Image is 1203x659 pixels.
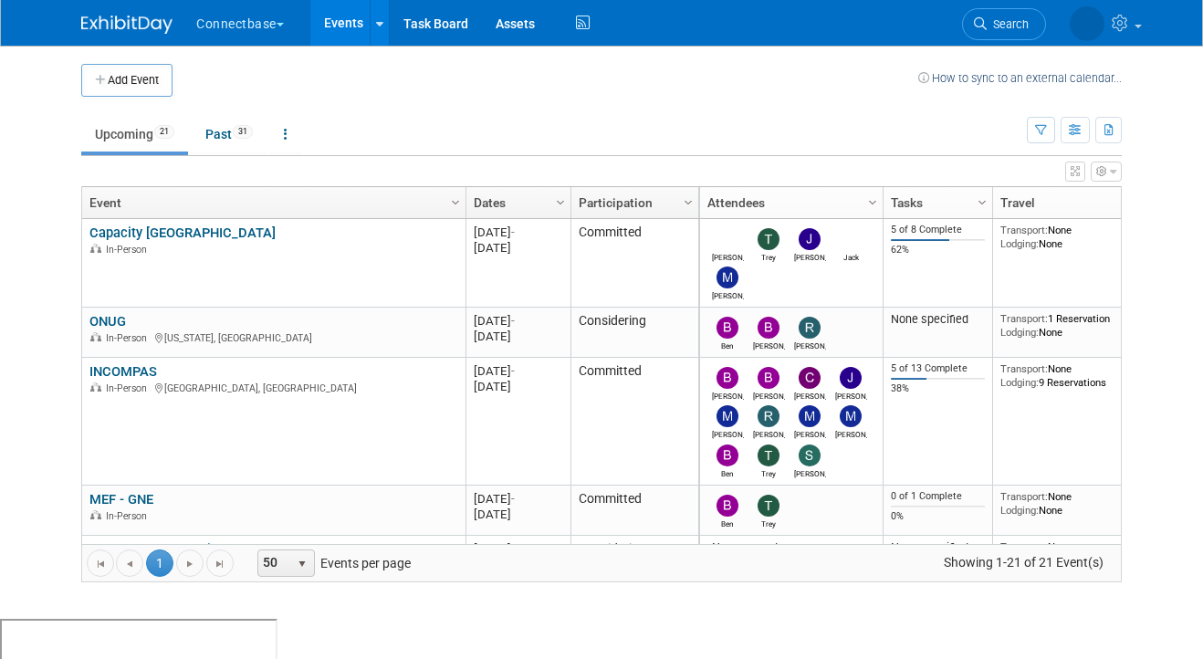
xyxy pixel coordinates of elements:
a: Go to the previous page [116,549,143,577]
img: John Reumann [840,367,862,389]
span: Transport: [1000,540,1048,553]
div: None specified [891,312,986,327]
img: ExhibitDay [81,16,173,34]
div: 5 of 13 Complete [891,362,986,375]
div: [DATE] [474,507,562,522]
div: Brian Duffner [753,389,785,401]
a: Capacity [GEOGRAPHIC_DATA] [89,225,276,241]
a: Column Settings [446,187,466,214]
div: [DATE] [474,240,562,256]
a: Go to the last page [206,549,234,577]
span: Transport: [1000,224,1048,236]
img: RICHARD LEVINE [799,317,821,339]
td: Committed [570,486,698,536]
div: [DATE] [474,313,562,329]
div: None None [1000,490,1132,517]
a: Column Settings [863,187,884,214]
img: Shivani York [799,445,821,466]
div: RICHARD LEVINE [794,339,826,350]
td: Committed [570,219,698,308]
img: Trey Willis [758,445,779,466]
div: [DATE] [474,541,562,557]
span: Lodging: [1000,504,1039,517]
span: - [511,492,515,506]
img: In-Person Event [90,332,101,341]
div: [DATE] [474,225,562,240]
span: - [511,314,515,328]
img: Trey Willis [758,228,779,250]
a: INCOMPAS [89,363,157,380]
span: - [511,542,515,556]
div: Brian Maggiacomo [712,389,744,401]
img: Brian Maggiacomo [717,367,738,389]
span: In-Person [106,244,152,256]
a: Participation [579,187,686,218]
div: [DATE] [474,363,562,379]
div: [DATE] [474,491,562,507]
span: - [511,364,515,378]
a: Telecoms World Asia [89,541,218,558]
a: Go to the next page [176,549,204,577]
div: Roger Castillo [753,427,785,439]
div: Matt Clark [794,427,826,439]
a: Tasks [891,187,980,218]
img: Roger Castillo [758,405,779,427]
span: In-Person [106,382,152,394]
div: John Reumann [835,389,867,401]
a: Dates [474,187,559,218]
span: 21 [154,125,174,139]
a: Past31 [192,117,267,152]
span: Lodging: [1000,376,1039,389]
span: Events per page [235,549,429,577]
div: John Giblin [712,272,744,284]
div: Brian Duffner [753,339,785,350]
img: Matt Clark [799,405,821,427]
span: Column Settings [448,195,463,210]
a: Column Settings [551,187,571,214]
img: Mary Ann Rose [758,267,779,288]
a: Travel [1000,187,1126,218]
img: Maria Sterck [840,405,862,427]
span: Column Settings [975,195,989,210]
td: Committed [570,358,698,486]
span: Go to the next page [183,557,197,571]
div: [DATE] [474,329,562,344]
span: Transport: [1000,312,1048,325]
span: Column Settings [681,195,696,210]
div: 62% [891,244,986,256]
a: Go to the first page [87,549,114,577]
img: Brian Duffner [758,367,779,389]
span: Showing 1-21 of 21 Event(s) [927,549,1121,575]
img: James Grant [799,228,821,250]
img: Brian Duffner [758,317,779,339]
img: Colleen Gallagher [799,367,821,389]
button: Add Event [81,64,173,97]
span: Search [924,17,966,31]
img: Trey Willis [758,495,779,517]
img: Jack Davey [840,228,862,250]
img: Melissa Frank [1007,10,1104,30]
div: [DATE] [474,379,562,394]
div: Colleen Gallagher [794,389,826,401]
div: [US_STATE], [GEOGRAPHIC_DATA] [89,329,457,345]
span: Column Settings [553,195,568,210]
div: Ben Edmond [712,517,744,528]
a: ONUG [89,313,126,329]
span: 31 [233,125,253,139]
span: Transport: [1000,490,1048,503]
div: Ben Edmond [712,466,744,478]
img: Ben Edmond [717,445,738,466]
span: Go to the previous page [122,557,137,571]
a: How to sync to an external calendar... [918,71,1122,85]
span: 1 [146,549,173,577]
a: Attendees [707,187,871,218]
div: 38% [891,382,986,395]
div: 0% [891,510,986,523]
span: Go to the first page [93,557,108,571]
div: None None [1000,224,1132,250]
span: Transport: [1000,362,1048,375]
span: In-Person [106,332,152,344]
img: In-Person Event [90,510,101,519]
div: Ben Edmond [712,339,744,350]
a: Search [899,8,983,40]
